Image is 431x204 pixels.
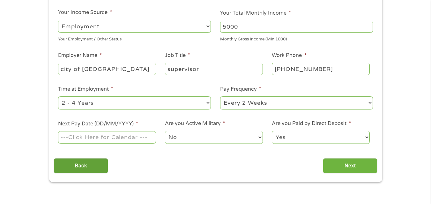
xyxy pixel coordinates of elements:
[58,52,102,59] label: Employer Name
[272,63,369,75] input: (231) 754-4010
[58,34,211,43] div: Your Employment / Other Status
[220,86,261,93] label: Pay Frequency
[58,121,138,127] label: Next Pay Date (DD/MM/YYYY)
[58,9,112,16] label: Your Income Source
[272,52,306,59] label: Work Phone
[165,63,263,75] input: Cashier
[165,52,190,59] label: Job Title
[58,131,156,143] input: ---Click Here for Calendar ---
[220,21,373,33] input: 1800
[58,63,156,75] input: Walmart
[165,120,225,127] label: Are you Active Military
[54,158,108,174] input: Back
[58,86,113,93] label: Time at Employment
[323,158,377,174] input: Next
[220,10,291,17] label: Your Total Monthly Income
[272,120,351,127] label: Are you Paid by Direct Deposit
[220,34,373,43] div: Monthly Gross Income (Min 1000)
